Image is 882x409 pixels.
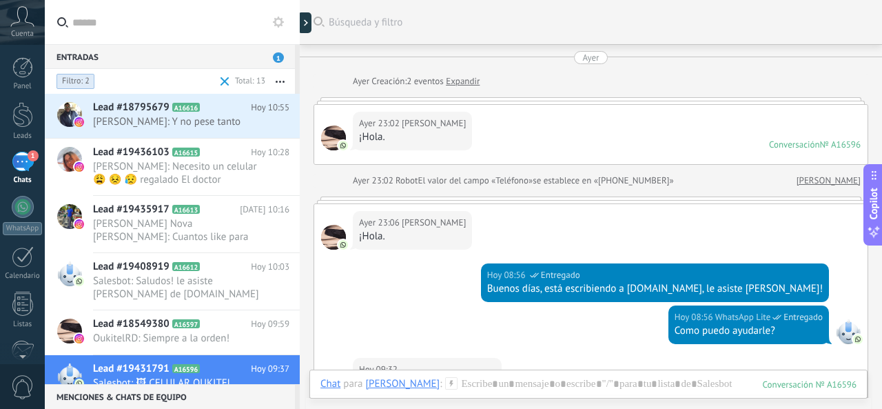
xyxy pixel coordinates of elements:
[28,150,39,161] span: 1
[359,130,466,144] div: ¡Hola.
[3,132,43,141] div: Leads
[402,117,466,130] span: JOSE SOSAAA
[353,74,371,88] div: Ayer
[487,282,823,296] div: Buenos días, está escribiendo a [DOMAIN_NAME], le asiste [PERSON_NAME]!
[338,141,348,150] img: com.amocrm.amocrmwa.svg
[74,219,84,229] img: instagram.svg
[541,268,580,282] span: Entregado
[440,377,442,391] span: :
[3,272,43,281] div: Calendario
[240,203,289,217] span: [DATE] 10:16
[93,101,170,114] span: Lead #18795679
[74,162,84,172] img: instagram.svg
[251,101,289,114] span: Hoy 10:55
[251,260,289,274] span: Hoy 10:03
[93,217,263,243] span: [PERSON_NAME] Nova [PERSON_NAME]: Cuantos like para que me regalen un oukitel? 🙈
[45,44,295,69] div: Entradas
[359,363,400,377] div: Hoy 09:32
[93,317,170,331] span: Lead #18549380
[3,222,42,235] div: WhatsApp
[359,117,402,130] div: Ayer 23:02
[820,139,861,150] div: № A16596
[396,174,418,186] span: Robot
[45,310,300,355] a: Lead #18549380 A16597 Hoy 09:59 OukitelRD: Siempre a la orden!
[251,362,289,376] span: Hoy 09:37
[172,103,200,112] span: A16616
[251,146,289,159] span: Hoy 10:28
[45,253,300,310] a: Lead #19408919 A16612 Hoy 10:03 Salesbot: Saludos! le asiste [PERSON_NAME] de [DOMAIN_NAME]
[418,174,533,188] span: El valor del campo «Teléfono»
[45,384,295,409] div: Menciones & Chats de equipo
[93,377,263,403] span: Salesbot: 🖼 CELULAR OUKITEL RESISTENTE G2 64+16 RD$7,400.00
[93,146,170,159] span: Lead #19436103
[172,319,200,328] span: A16597
[93,332,263,345] span: OukitelRD: Siempre a la orden!
[74,277,84,286] img: com.amocrm.amocrmwa.svg
[359,230,466,243] div: ¡Hola.
[229,74,265,88] div: Total: 13
[763,379,857,390] div: 16596
[93,260,170,274] span: Lead #19408919
[172,205,200,214] span: A16613
[836,319,861,344] span: WhatsApp Lite
[74,334,84,343] img: instagram.svg
[407,74,443,88] span: 2 eventos
[365,377,440,390] div: JOSE SOSAAA
[783,310,823,324] span: Entregado
[3,82,43,91] div: Panel
[93,160,263,186] span: [PERSON_NAME]: Necesito un celular 😩 😣 😥 regalado El doctor [PERSON_NAME] anuncio uno wp36 Como h...
[45,94,300,138] a: Lead #18795679 A16616 Hoy 10:55 [PERSON_NAME]: Y no pese tanto
[172,262,200,271] span: A16612
[74,379,84,388] img: com.amocrm.amocrmwa.svg
[93,115,263,128] span: [PERSON_NAME]: Y no pese tanto
[359,216,402,230] div: Ayer 23:06
[273,52,284,63] span: 1
[11,30,34,39] span: Cuenta
[675,324,823,338] div: Como puedo ayudarle?
[338,240,348,250] img: com.amocrm.amocrmwa.svg
[675,310,715,324] div: Hoy 08:56
[298,12,311,33] div: Mostrar
[769,139,820,150] div: Conversación
[353,74,480,88] div: Creación:
[853,335,863,344] img: com.amocrm.amocrmwa.svg
[45,196,300,252] a: Lead #19435917 A16613 [DATE] 10:16 [PERSON_NAME] Nova [PERSON_NAME]: Cuantos like para que me reg...
[3,320,43,329] div: Listas
[251,317,289,331] span: Hoy 09:59
[93,362,170,376] span: Lead #19431791
[321,225,346,250] span: JOSE SOSAAA
[74,117,84,127] img: instagram.svg
[446,74,480,88] a: Expandir
[329,16,868,29] span: Búsqueda y filtro
[62,76,90,87] span: Filtro: 2
[93,275,263,301] span: Salesbot: Saludos! le asiste [PERSON_NAME] de [DOMAIN_NAME]
[265,69,295,94] button: Más
[343,377,362,391] span: para
[867,188,881,219] span: Copilot
[321,126,346,150] span: JOSE SOSAAA
[172,148,200,157] span: A16615
[353,174,396,188] div: Ayer 23:02
[582,51,599,64] div: Ayer
[402,216,466,230] span: JOSE SOSAAA
[45,139,300,195] a: Lead #19436103 A16615 Hoy 10:28 [PERSON_NAME]: Necesito un celular 😩 😣 😥 regalado El doctor [PERS...
[797,174,861,188] a: [PERSON_NAME]
[533,174,674,188] span: se establece en «[PHONE_NUMBER]»
[715,310,770,324] span: WhatsApp Lite
[172,364,200,373] span: A16596
[93,203,170,217] span: Lead #19435917
[487,268,528,282] div: Hoy 08:56
[3,176,43,185] div: Chats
